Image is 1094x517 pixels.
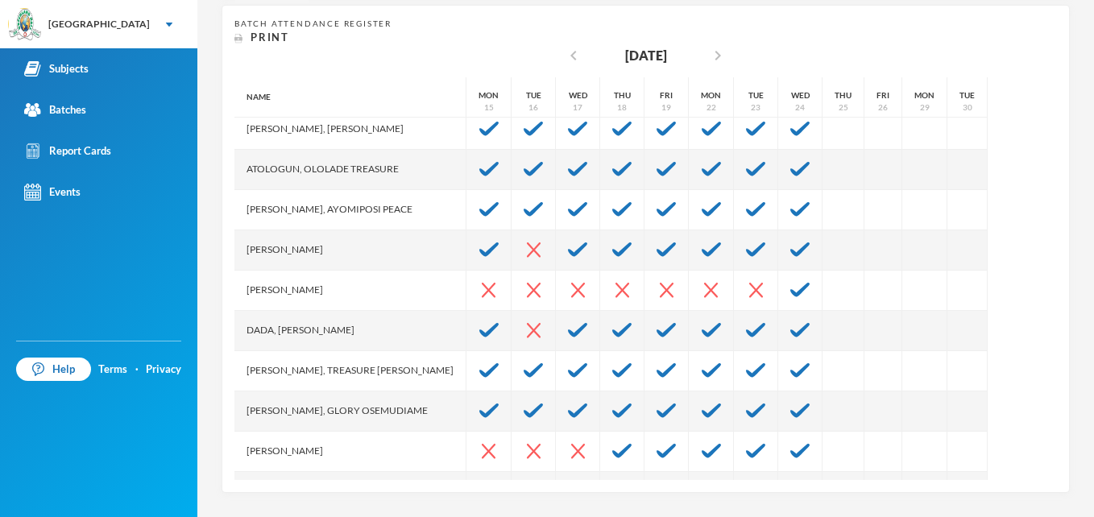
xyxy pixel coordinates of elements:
span: Print [251,31,289,43]
a: Privacy [146,362,181,378]
div: Wed [569,89,587,101]
div: [PERSON_NAME], Ayomiposi Peace [234,190,466,230]
div: [PERSON_NAME], Treasure [PERSON_NAME] [234,351,466,391]
div: 18 [617,101,627,114]
div: 24 [795,101,805,114]
div: Events [24,184,81,201]
div: Wed [791,89,810,101]
div: Tue [959,89,975,101]
i: chevron_left [564,46,583,65]
div: Tue [748,89,764,101]
img: logo [9,9,41,41]
div: Mon [914,89,934,101]
div: Subjects [24,60,89,77]
div: 19 [661,101,671,114]
div: 26 [878,101,888,114]
div: [PERSON_NAME], [PERSON_NAME] [234,472,466,512]
div: Fri [876,89,889,101]
div: [PERSON_NAME] [234,271,466,311]
i: chevron_right [708,46,727,65]
span: Batch Attendance Register [234,19,392,28]
div: 29 [920,101,930,114]
div: Batches [24,101,86,118]
div: Mon [479,89,499,101]
div: [PERSON_NAME], Glory Osemudiame [234,391,466,432]
a: Help [16,358,91,382]
div: [PERSON_NAME], [PERSON_NAME] [234,110,466,150]
div: Dada, [PERSON_NAME] [234,311,466,351]
div: Tue [526,89,541,101]
div: [PERSON_NAME] [234,230,466,271]
div: Thu [835,89,852,101]
div: 22 [707,101,716,114]
div: Report Cards [24,143,111,159]
div: Name [234,77,466,118]
div: Fri [660,89,673,101]
div: Mon [701,89,721,101]
div: 23 [751,101,760,114]
div: 25 [839,101,848,114]
div: 17 [573,101,582,114]
div: 16 [528,101,538,114]
div: [DATE] [625,46,667,65]
div: [PERSON_NAME] [234,432,466,472]
div: Thu [614,89,631,101]
div: 15 [484,101,494,114]
div: · [135,362,139,378]
div: [GEOGRAPHIC_DATA] [48,17,150,31]
a: Terms [98,362,127,378]
div: 30 [963,101,972,114]
div: Atologun, Ololade Treasure [234,150,466,190]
